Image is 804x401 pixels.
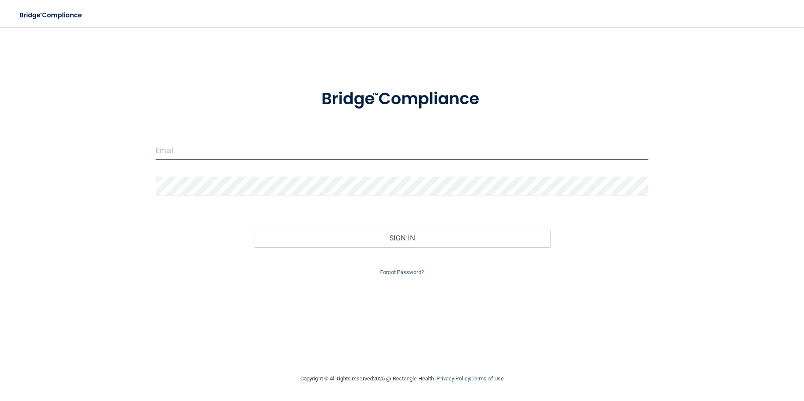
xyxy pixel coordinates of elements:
[659,341,794,375] iframe: Drift Widget Chat Controller
[254,229,550,247] button: Sign In
[249,365,555,392] div: Copyright © All rights reserved 2025 @ Rectangle Health | |
[156,141,649,160] input: Email
[471,375,504,382] a: Terms of Use
[436,375,470,382] a: Privacy Policy
[304,77,500,121] img: bridge_compliance_login_screen.278c3ca4.svg
[380,269,424,275] a: Forgot Password?
[13,7,90,24] img: bridge_compliance_login_screen.278c3ca4.svg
